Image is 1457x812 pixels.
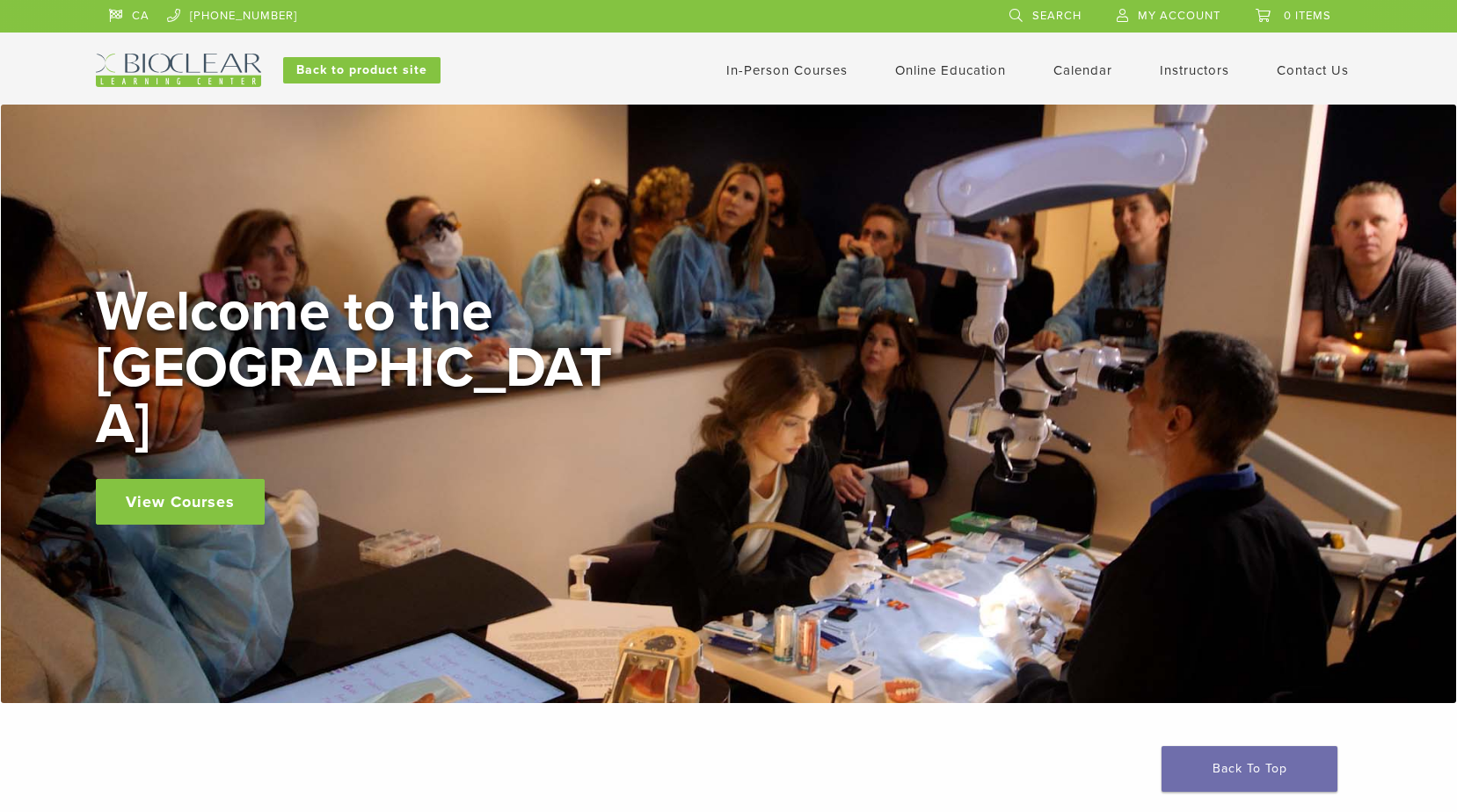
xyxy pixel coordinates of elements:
a: Online Education [895,62,1006,78]
a: Back to product site [283,57,441,83]
img: Bioclear [96,54,261,87]
h2: Welcome to the [GEOGRAPHIC_DATA] [96,284,623,453]
a: Calendar [1053,62,1112,78]
a: View Courses [96,479,265,525]
span: My Account [1138,9,1220,23]
span: 0 items [1284,9,1331,23]
a: Instructors [1160,62,1229,78]
a: In-Person Courses [726,62,848,78]
a: Contact Us [1277,62,1349,78]
span: Search [1032,9,1082,23]
a: Back To Top [1162,746,1337,792]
